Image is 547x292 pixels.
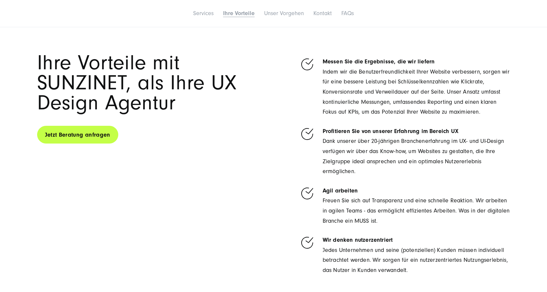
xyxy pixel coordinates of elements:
[264,10,304,17] a: Unser Vorgehen
[323,57,510,67] h6: Messen Sie die Ergebnisse, die wir liefern
[193,10,214,17] a: Services
[323,235,510,245] h6: Wir denken nutzerzentriert
[341,10,354,17] a: FAQs
[323,136,510,176] p: Dank unserer über 20-jährigen Branchenerfahrung im UX- und UI-Design verfügen wir über das Know-h...
[37,53,269,113] h1: Ihre Vorteile mit SUNZINET, als Ihre UX Design Agentur
[323,126,510,137] h6: Profitieren Sie von unserer Erfahrung im Bereich UX
[37,125,118,144] a: Jetzt Beratung anfragen
[323,196,510,226] p: Freuen Sie sich auf Transparenz und eine schnelle Reaktion. Wir arbeiten in agilen Teams - das er...
[223,10,255,17] a: Ihre Vorteile
[313,10,332,17] a: Kontakt
[323,67,510,117] p: Indem wir die Benutzerfreundlichkeit Ihrer Website verbessern, sorgen wir für eine bessere Leistu...
[323,245,510,276] p: Jedes Unternehmen und seine (potenziellen) Kunden müssen individuell betrachtet werden. Wir sorge...
[323,186,510,196] h6: Agil arbeiten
